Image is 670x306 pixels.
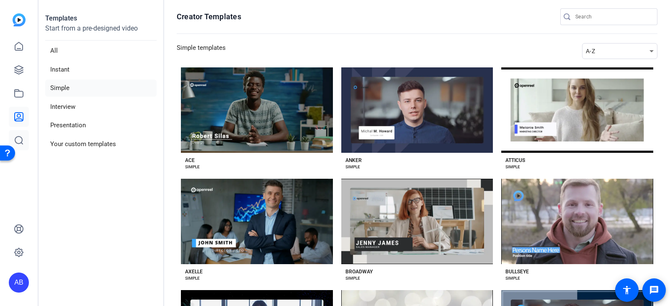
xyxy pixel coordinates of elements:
h3: Simple templates [177,43,226,59]
mat-icon: accessibility [622,285,632,295]
li: Instant [45,61,157,78]
div: ACE [185,157,195,164]
img: blue-gradient.svg [13,13,26,26]
div: ATTICUS [505,157,525,164]
button: Template image [181,67,333,153]
div: SIMPLE [505,275,520,282]
strong: Templates [45,14,77,22]
div: SIMPLE [185,275,200,282]
div: SIMPLE [345,275,360,282]
div: SIMPLE [345,164,360,170]
div: SIMPLE [505,164,520,170]
li: All [45,42,157,59]
li: Your custom templates [45,136,157,153]
mat-icon: message [649,285,659,295]
li: Presentation [45,117,157,134]
button: Template image [181,179,333,264]
input: Search [575,12,651,22]
div: SIMPLE [185,164,200,170]
p: Start from a pre-designed video [45,23,157,41]
div: ANKER [345,157,362,164]
div: AXELLE [185,268,203,275]
div: AB [9,273,29,293]
span: A-Z [586,48,595,54]
button: Template image [501,179,653,264]
button: Template image [501,67,653,153]
li: Interview [45,98,157,116]
button: Template image [341,67,493,153]
h1: Creator Templates [177,12,241,22]
div: BROADWAY [345,268,373,275]
button: Template image [341,179,493,264]
li: Simple [45,80,157,97]
div: BULLSEYE [505,268,529,275]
